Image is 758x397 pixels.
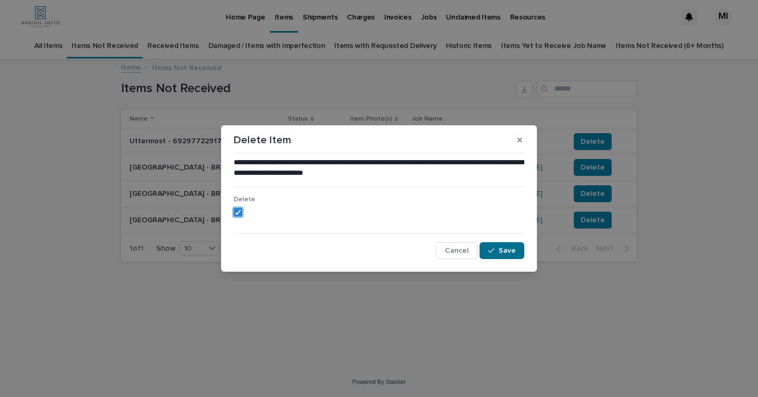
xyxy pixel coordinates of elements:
[436,242,477,259] button: Cancel
[480,242,524,259] button: Save
[445,247,468,254] span: Cancel
[498,247,516,254] span: Save
[234,196,255,203] span: Delete
[234,134,291,146] p: Delete Item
